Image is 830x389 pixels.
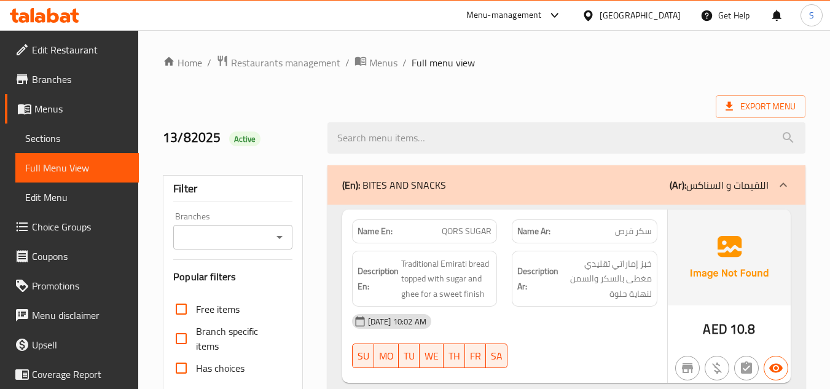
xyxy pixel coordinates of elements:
a: Menus [354,55,397,71]
li: / [207,55,211,70]
a: Branches [5,65,139,94]
button: Not branch specific item [675,356,700,380]
a: Full Menu View [15,153,139,183]
a: Coverage Report [5,360,139,389]
a: Sections [15,124,139,153]
span: Coupons [32,249,129,264]
span: Choice Groups [32,219,129,234]
div: [GEOGRAPHIC_DATA] [600,9,681,22]
span: Has choices [196,361,245,375]
span: TU [404,347,415,365]
strong: Description En: [358,264,399,294]
span: Coverage Report [32,367,129,382]
li: / [402,55,407,70]
a: Edit Restaurant [5,35,139,65]
span: Restaurants management [231,55,340,70]
span: MO [379,347,394,365]
div: Active [229,132,261,146]
strong: Name En: [358,225,393,238]
button: TH [444,344,465,368]
span: SA [491,347,503,365]
span: خبز إماراتي تقليدي مغطى بالسكر والسمن لنهاية حلوة [561,256,652,302]
button: SA [486,344,507,368]
span: Traditional Emirati bread topped with sugar and ghee for a sweet finish [401,256,492,302]
span: Export Menu [716,95,805,118]
span: Export Menu [726,99,796,114]
span: SU [358,347,369,365]
strong: Description Ar: [517,264,558,294]
a: Menus [5,94,139,124]
h2: 13/82025 [163,128,312,147]
span: Edit Restaurant [32,42,129,57]
p: اللقيمات و السناكس [670,178,769,192]
div: (En): BITES AND SNACKS(Ar):اللقيمات و السناكس [327,165,805,205]
span: AED [703,317,727,341]
span: Upsell [32,337,129,352]
span: Branch specific items [196,324,282,353]
a: Restaurants management [216,55,340,71]
b: (Ar): [670,176,686,194]
span: Free items [196,302,240,316]
span: FR [470,347,481,365]
strong: Name Ar: [517,225,550,238]
button: SU [352,344,374,368]
button: FR [465,344,486,368]
a: Promotions [5,271,139,301]
button: MO [374,344,399,368]
button: Open [271,229,288,246]
a: Choice Groups [5,212,139,242]
span: Menus [34,101,129,116]
span: 10.8 [730,317,756,341]
a: Edit Menu [15,183,139,212]
span: WE [425,347,439,365]
img: Ae5nvW7+0k+MAAAAAElFTkSuQmCC [668,210,791,305]
div: Menu-management [466,8,542,23]
span: Branches [32,72,129,87]
button: WE [420,344,444,368]
span: [DATE] 10:02 AM [363,316,431,328]
b: (En): [342,176,360,194]
span: Full Menu View [25,160,129,175]
span: Edit Menu [25,190,129,205]
span: Promotions [32,278,129,293]
a: Menu disclaimer [5,301,139,330]
button: TU [399,344,420,368]
nav: breadcrumb [163,55,805,71]
a: Upsell [5,330,139,360]
span: Active [229,133,261,145]
span: سكر قرص [615,225,652,238]
span: Sections [25,131,129,146]
button: Not has choices [734,356,759,380]
a: Coupons [5,242,139,271]
span: Full menu view [412,55,475,70]
h3: Popular filters [173,270,292,284]
div: Filter [173,176,292,202]
input: search [327,122,805,154]
a: Home [163,55,202,70]
p: BITES AND SNACKS [342,178,446,192]
li: / [345,55,350,70]
span: Menus [369,55,397,70]
span: S [809,9,814,22]
span: TH [448,347,460,365]
button: Available [764,356,788,380]
button: Purchased item [705,356,729,380]
span: Menu disclaimer [32,308,129,323]
span: QORS SUGAR [442,225,491,238]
